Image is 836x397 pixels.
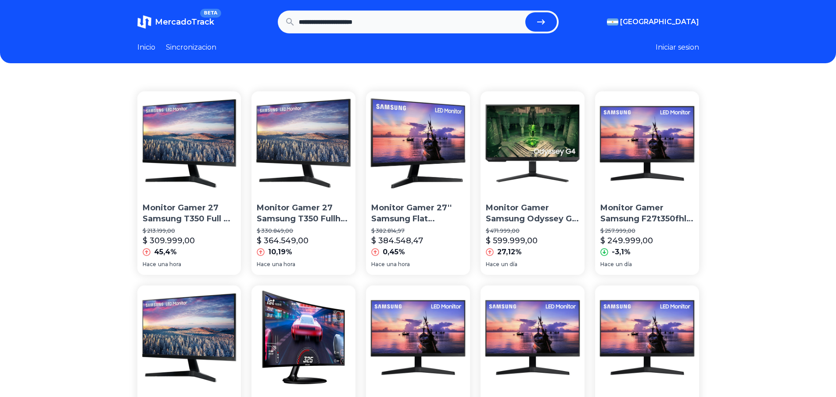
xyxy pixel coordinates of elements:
[616,261,632,268] span: un día
[600,202,694,224] p: Monitor Gamer Samsung F27t350fhl Led 27 Dark Blue Gray
[137,91,241,195] img: Monitor Gamer 27 Samsung T350 Full Hd 1080p 75hz Bidcom
[268,247,292,257] p: 10,19%
[595,91,699,195] img: Monitor Gamer Samsung F27t350fhl Led 27 Dark Blue Gray
[486,235,538,247] p: $ 599.999,00
[257,227,350,235] p: $ 330.849,00
[607,18,618,25] img: Argentina
[366,91,470,275] a: Monitor Gamer 27'' Samsung Flat F27t350fhl Ips LedMonitor Gamer 27'' Samsung Flat F27t350fhl Ips ...
[607,17,699,27] button: [GEOGRAPHIC_DATA]
[137,42,155,53] a: Inicio
[497,247,522,257] p: 27,12%
[154,247,177,257] p: 45,4%
[600,261,614,268] span: Hace
[486,227,579,235] p: $ 471.999,00
[371,227,465,235] p: $ 382.814,97
[257,261,270,268] span: Hace
[272,261,295,268] span: una hora
[137,15,214,29] a: MercadoTrackBETA
[620,17,699,27] span: [GEOGRAPHIC_DATA]
[200,9,221,18] span: BETA
[143,261,156,268] span: Hace
[143,202,236,224] p: Monitor Gamer 27 Samsung T350 Full Hd 1080p 75hz Bidcom
[486,261,499,268] span: Hace
[366,285,470,390] img: Monitor Samsung Gamer T350h 27 Pulgadas Ips 75hz Full Hd
[371,261,385,268] span: Hace
[595,285,699,390] img: Monitor Gamer Samsung F27t350fhl Led 27 Dark 100v/240v
[501,261,517,268] span: un día
[155,17,214,27] span: MercadoTrack
[481,285,585,390] img: Monitor Gamer Samsung F27t350fhl Led 27 Dark Blue Gray
[387,261,410,268] span: una hora
[481,91,585,275] a: Monitor Gamer Samsung Odyssey G4 S27bg40 Lcd 27 NegroMonitor Gamer Samsung Odyssey G4 S27bg40 Lcd...
[137,15,151,29] img: MercadoTrack
[486,202,579,224] p: Monitor Gamer Samsung Odyssey G4 S27bg40 Lcd 27 Negro
[600,227,694,235] p: $ 257.999,00
[257,202,350,224] p: Monitor Gamer 27 Samsung T350 Fullhd 1080p 75hz Gtía Oficial
[371,202,465,224] p: Monitor Gamer 27'' Samsung Flat F27t350fhl Ips Led
[656,42,699,53] button: Iniciar sesion
[371,235,423,247] p: $ 384.548,47
[595,91,699,275] a: Monitor Gamer Samsung F27t350fhl Led 27 Dark Blue GrayMonitor Gamer Samsung F27t350fhl Led 27 Dar...
[481,91,585,195] img: Monitor Gamer Samsung Odyssey G4 S27bg40 Lcd 27 Negro
[158,261,181,268] span: una hora
[137,285,241,390] img: Monitor Gamer Samsung 27 T350 Full Hd 1080p 75hz
[166,42,216,53] a: Sincronizacion
[383,247,405,257] p: 0,45%
[257,235,309,247] p: $ 364.549,00
[366,91,470,195] img: Monitor Gamer 27'' Samsung Flat F27t350fhl Ips Led
[143,227,236,235] p: $ 213.199,00
[143,235,195,247] p: $ 309.999,00
[251,91,355,275] a: Monitor Gamer 27 Samsung T350 Fullhd 1080p 75hz Gtía OficialMonitor Gamer 27 Samsung T350 Fullhd ...
[137,91,241,275] a: Monitor Gamer 27 Samsung T350 Full Hd 1080p 75hz BidcomMonitor Gamer 27 Samsung T350 Full Hd 1080...
[251,285,355,390] img: Monitor Led Curvo Gamer Samsung 27 F390 Full Hdmi 36 Meses
[600,235,653,247] p: $ 249.999,00
[251,91,355,195] img: Monitor Gamer 27 Samsung T350 Fullhd 1080p 75hz Gtía Oficial
[612,247,631,257] p: -3,1%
